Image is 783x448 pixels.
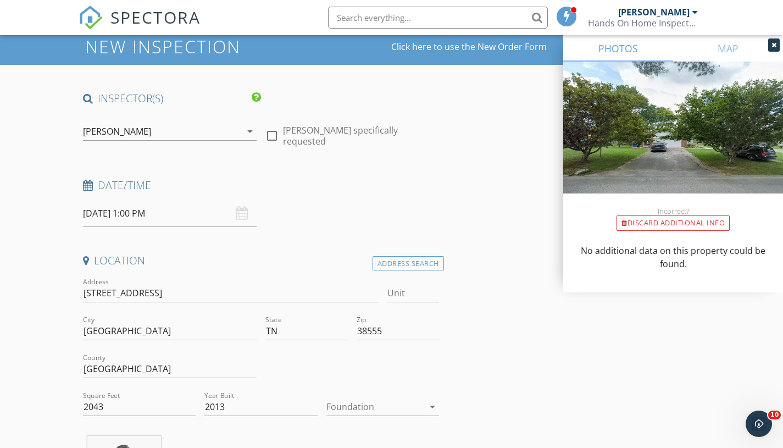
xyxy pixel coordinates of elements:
[243,125,257,138] i: arrow_drop_down
[618,7,690,18] div: [PERSON_NAME]
[768,411,781,419] span: 10
[576,244,770,270] p: No additional data on this property could be found.
[391,42,547,51] a: Click here to use the New Order Form
[83,178,440,192] h4: Date/Time
[617,215,730,231] div: Discard Additional info
[283,125,440,147] label: [PERSON_NAME] specifically requested
[588,18,698,29] div: Hands On Home Inspectors LLC
[563,35,673,62] a: PHOTOS
[83,253,440,268] h4: Location
[746,411,772,437] iframe: Intercom live chat
[563,207,783,215] div: Incorrect?
[83,126,151,136] div: [PERSON_NAME]
[79,5,103,30] img: The Best Home Inspection Software - Spectora
[110,5,201,29] span: SPECTORA
[373,256,444,271] div: Address Search
[79,15,201,38] a: SPECTORA
[328,7,548,29] input: Search everything...
[563,62,783,220] img: streetview
[83,200,257,227] input: Select date
[83,91,262,106] h4: INSPECTOR(S)
[85,37,329,56] h1: New Inspection
[673,35,783,62] a: MAP
[426,400,439,413] i: arrow_drop_down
